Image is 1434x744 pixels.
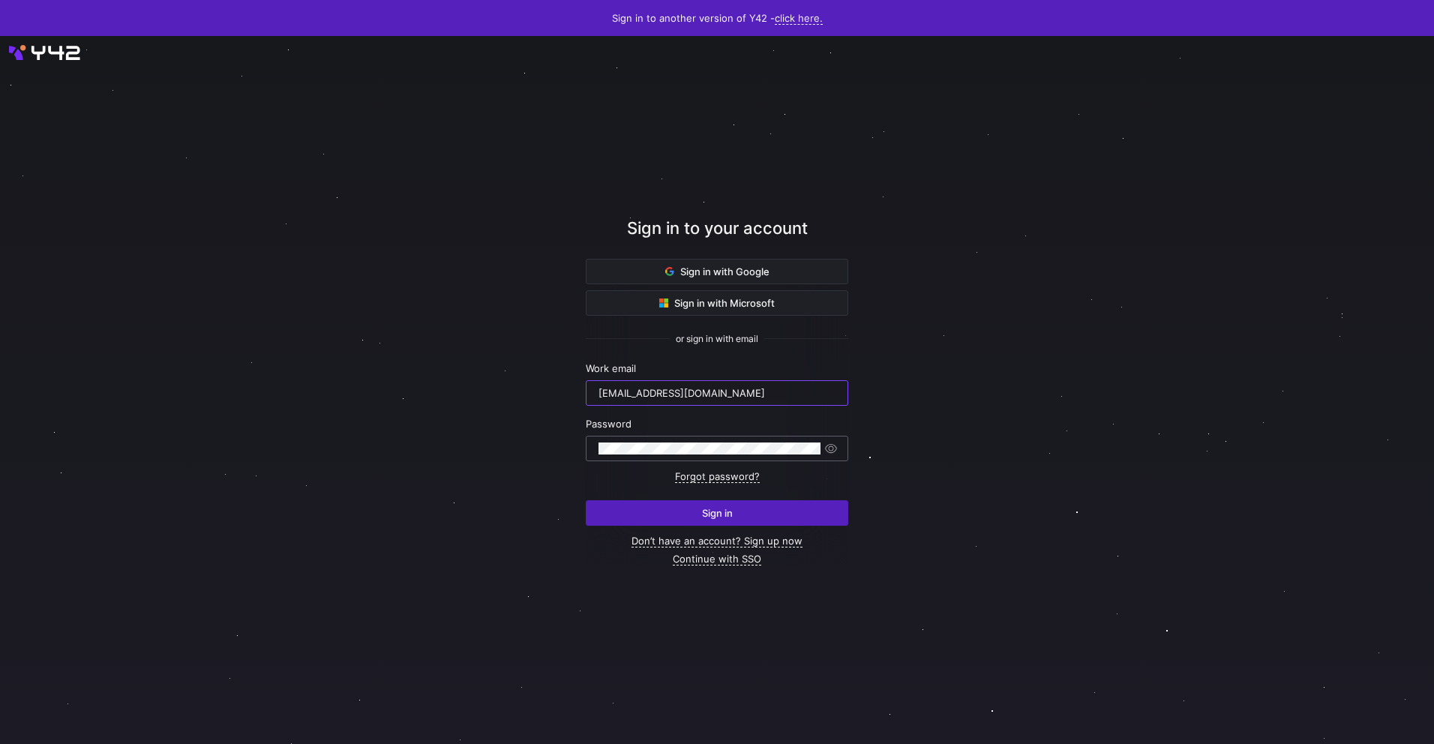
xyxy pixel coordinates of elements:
button: Sign in with Microsoft [586,290,848,316]
a: click here. [775,12,823,25]
a: Forgot password? [675,470,760,483]
span: or sign in with email [676,334,758,344]
span: Password [586,418,631,430]
span: Work email [586,362,636,374]
a: Don’t have an account? Sign up now [631,535,802,547]
div: Sign in to your account [586,216,848,259]
button: Sign in [586,500,848,526]
button: Sign in with Google [586,259,848,284]
span: Sign in with Microsoft [659,297,775,309]
span: Sign in [702,507,733,519]
a: Continue with SSO [673,553,761,565]
span: Sign in with Google [665,265,769,277]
